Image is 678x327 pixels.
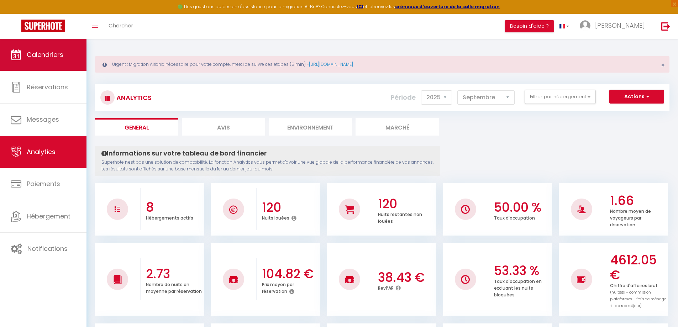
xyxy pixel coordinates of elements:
[574,14,654,39] a: ... [PERSON_NAME]
[27,50,63,59] span: Calendriers
[378,270,435,285] h3: 38.43 €
[661,60,665,69] span: ×
[661,22,670,31] img: logout
[395,4,500,10] a: créneaux d'ouverture de la salle migration
[610,281,666,309] p: Chiffre d'affaires brut
[378,284,394,291] p: RevPAR
[146,280,202,294] p: Nombre de nuits en moyenne par réservation
[309,61,353,67] a: [URL][DOMAIN_NAME]
[262,200,319,215] h3: 120
[525,90,596,104] button: Filtrer par hébergement
[101,149,433,157] h4: Informations sur votre tableau de bord financier
[505,20,554,32] button: Besoin d'aide ?
[494,277,542,298] p: Taux d'occupation en excluant les nuits bloquées
[269,118,352,136] li: Environnement
[378,210,422,224] p: Nuits restantes non louées
[494,200,551,215] h3: 50.00 %
[610,253,667,283] h3: 4612.05 €
[21,20,65,32] img: Super Booking
[115,206,120,212] img: NO IMAGE
[27,212,70,221] span: Hébergement
[27,147,56,156] span: Analytics
[357,4,363,10] a: ICI
[109,22,133,29] span: Chercher
[609,90,664,104] button: Actions
[610,290,666,308] span: (nuitées + commission plateformes + frais de ménage + taxes de séjour)
[356,118,439,136] li: Marché
[95,118,178,136] li: General
[580,20,590,31] img: ...
[6,3,27,24] button: Ouvrir le widget de chat LiveChat
[262,280,294,294] p: Prix moyen par réservation
[494,263,551,278] h3: 53.33 %
[27,244,68,253] span: Notifications
[182,118,265,136] li: Avis
[262,267,319,281] h3: 104.82 €
[461,275,470,284] img: NO IMAGE
[378,196,435,211] h3: 120
[95,56,669,73] div: Urgent : Migration Airbnb nécessaire pour votre compte, merci de suivre ces étapes (5 min) -
[27,83,68,91] span: Réservations
[595,21,645,30] span: [PERSON_NAME]
[115,90,152,106] h3: Analytics
[146,200,203,215] h3: 8
[494,213,535,221] p: Taux d'occupation
[262,213,289,221] p: Nuits louées
[610,193,667,208] h3: 1.66
[27,179,60,188] span: Paiements
[103,14,138,39] a: Chercher
[391,90,416,105] label: Période
[146,213,193,221] p: Hébergements actifs
[661,62,665,68] button: Close
[610,207,651,228] p: Nombre moyen de voyageurs par réservation
[577,275,586,284] img: NO IMAGE
[101,159,433,173] p: Superhote n'est pas une solution de comptabilité. La fonction Analytics vous permet d'avoir une v...
[27,115,59,124] span: Messages
[146,267,203,281] h3: 2.73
